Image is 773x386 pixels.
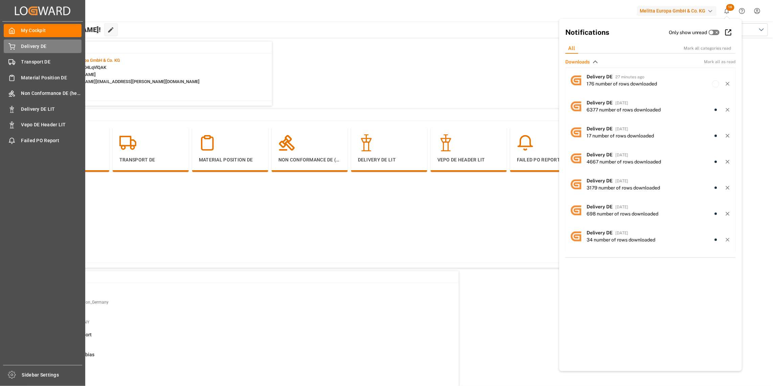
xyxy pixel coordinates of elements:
[563,43,581,54] div: All
[437,156,500,163] p: Vepo DE Header LIT
[35,331,450,345] a: 29Bene Truck ReportDelivery DE
[4,87,82,100] a: Non Conformance DE (header)
[565,96,587,117] img: avatar
[587,158,661,165] div: 4667 number of rows downloaded
[35,311,450,326] a: 1550905testFilterVEPOGERMANY
[637,4,719,17] button: Melitta Europa GmbH & Co. KG
[21,58,82,66] span: Transport DE
[669,29,707,36] label: Only show unread
[726,4,734,11] span: 16
[684,45,738,51] div: Mark all categories read
[4,118,82,131] a: Vepo DE Header LIT
[637,6,717,16] div: Melitta Europa GmbH & Co. KG
[587,210,658,217] div: 698 number of rows downloaded
[21,90,82,97] span: Non Conformance DE (header)
[615,127,628,131] span: [DATE]
[615,75,644,79] span: 27 minutes ago
[21,137,82,144] span: Failed PO Report
[734,3,750,19] button: Help Center
[565,200,587,221] img: avatar
[565,122,587,143] img: avatar
[60,79,200,84] span: : [PERSON_NAME][EMAIL_ADDRESS][PERSON_NAME][DOMAIN_NAME]
[21,43,82,50] span: Delivery DE
[4,40,82,53] a: Delivery DE
[615,179,628,183] span: [DATE]
[61,58,120,63] span: Melitta Europa GmbH & Co. KG
[587,126,613,131] span: Delivery DE
[565,171,736,197] a: avatarDelivery DE[DATE]3179 number of rows downloaded
[35,291,450,306] a: 1221091test filtermaterialPosition_Germany
[358,156,420,163] p: Delivery DE LIT
[517,156,579,163] p: Failed PO Report
[587,230,613,235] span: Delivery DE
[587,132,654,139] div: 17 number of rows downloaded
[704,59,736,65] span: Mark all as read
[565,174,587,195] img: avatar
[565,58,590,66] span: Downloads
[565,119,736,145] a: avatarDelivery DE[DATE]17 number of rows downloaded
[587,204,613,209] span: Delivery DE
[615,231,628,235] span: [DATE]
[719,3,734,19] button: show 16 new notifications
[22,371,83,379] span: Sidebar Settings
[565,93,736,119] a: avatarDelivery DE[DATE]6377 number of rows downloaded
[587,236,655,243] div: 34 number of rows downloaded
[565,249,736,275] a: avatarDelivery DE[DATE]640 number of rows downloaded
[119,156,182,163] p: Transport DE
[21,27,82,34] span: My Cockpit
[21,121,82,128] span: Vepo DE Header LIT
[565,27,669,38] h2: Notifications
[28,23,101,36] span: Hello [PERSON_NAME]!
[4,71,82,84] a: Material Position DE
[4,102,82,115] a: Delivery DE LIT
[565,223,736,249] a: avatarDelivery DE[DATE]34 number of rows downloaded
[615,101,628,105] span: [DATE]
[21,74,82,81] span: Material Position DE
[565,67,736,93] a: avatarDelivery DE27 minutes ago176 number of rows downloaded
[615,153,628,157] span: [DATE]
[4,134,82,147] a: Failed PO Report
[565,145,736,171] a: avatarDelivery DE[DATE]4667 number of rows downloaded
[587,100,613,105] span: Delivery DE
[587,106,661,113] div: 6377 number of rows downloaded
[4,55,82,69] a: Transport DE
[587,80,657,87] div: 176 number of rows downloaded
[565,70,587,91] img: avatar
[587,152,613,157] span: Delivery DE
[615,205,628,209] span: [DATE]
[278,156,341,163] p: Non Conformance DE (header)
[587,184,660,191] div: 3179 number of rows downloaded
[587,178,613,183] span: Delivery DE
[21,106,82,113] span: Delivery DE LIT
[35,351,450,365] a: 193559RRSDISPOTobiasDelivery DE
[4,24,82,37] a: My Cockpit
[565,148,587,169] img: avatar
[35,371,450,385] a: 757LIT FilterDelivery DE
[565,197,736,223] a: avatarDelivery DE[DATE]698 number of rows downloaded
[565,226,587,247] img: avatar
[587,74,613,79] span: Delivery DE
[565,252,587,273] img: avatar
[199,156,262,163] p: Material Position DE
[60,58,120,63] span: :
